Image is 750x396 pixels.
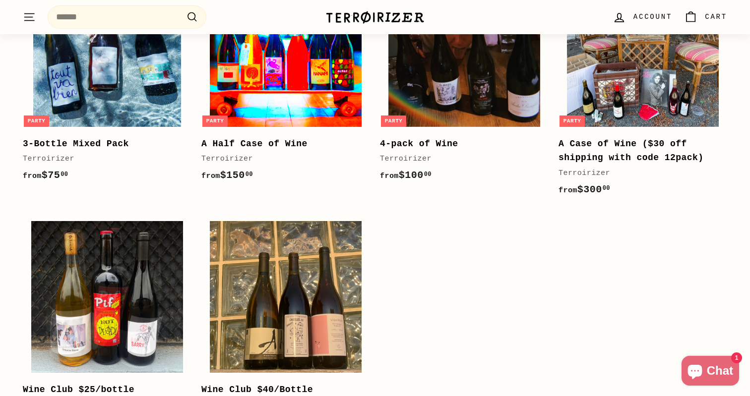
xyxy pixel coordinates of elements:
[380,139,458,149] b: 4-pack of Wine
[24,115,50,127] div: Party
[61,171,68,178] sup: 00
[201,153,360,165] div: Terroirizer
[679,356,742,388] inbox-online-store-chat: Shopify online store chat
[633,11,672,22] span: Account
[23,170,68,181] span: $75
[424,171,432,178] sup: 00
[559,186,577,195] span: from
[23,139,129,149] b: 3-Bottle Mixed Pack
[559,139,704,163] b: A Case of Wine ($30 off shipping with code 12pack)
[201,139,308,149] b: A Half Case of Wine
[559,184,610,195] span: $300
[201,170,253,181] span: $150
[705,11,727,22] span: Cart
[607,2,678,32] a: Account
[380,153,539,165] div: Terroirizer
[603,185,610,192] sup: 00
[380,172,399,180] span: from
[559,168,717,179] div: Terroirizer
[560,115,585,127] div: Party
[23,153,182,165] div: Terroirizer
[380,170,432,181] span: $100
[201,385,313,395] b: Wine Club $40/Bottle
[678,2,733,32] a: Cart
[202,115,228,127] div: Party
[23,172,42,180] span: from
[201,172,220,180] span: from
[381,115,407,127] div: Party
[23,385,134,395] b: Wine Club $25/bottle
[246,171,253,178] sup: 00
